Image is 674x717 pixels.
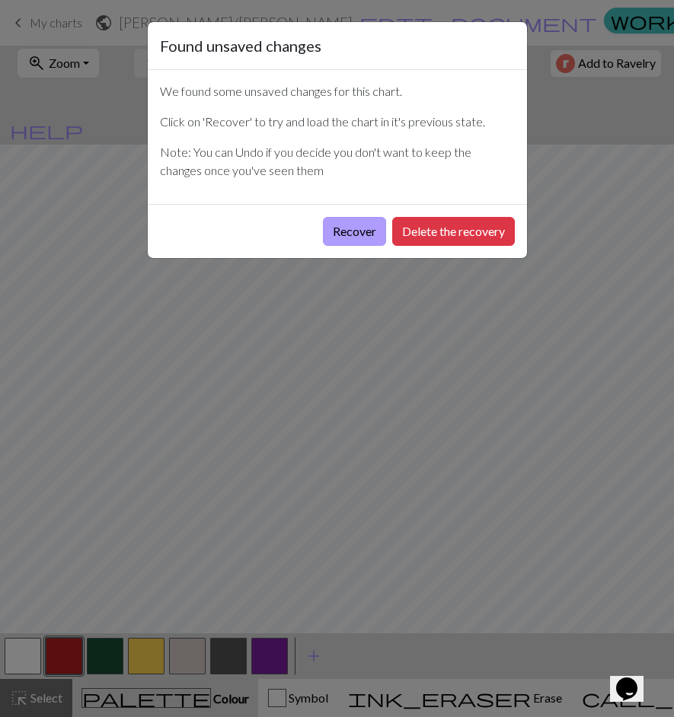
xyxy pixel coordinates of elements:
[160,34,321,57] h5: Found unsaved changes
[160,82,515,100] p: We found some unsaved changes for this chart.
[610,656,659,702] iframe: chat widget
[160,143,515,180] p: Note: You can Undo if you decide you don't want to keep the changes once you've seen them
[392,217,515,246] button: Delete the recovery
[160,113,515,131] p: Click on 'Recover' to try and load the chart in it's previous state.
[323,217,386,246] button: Recover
